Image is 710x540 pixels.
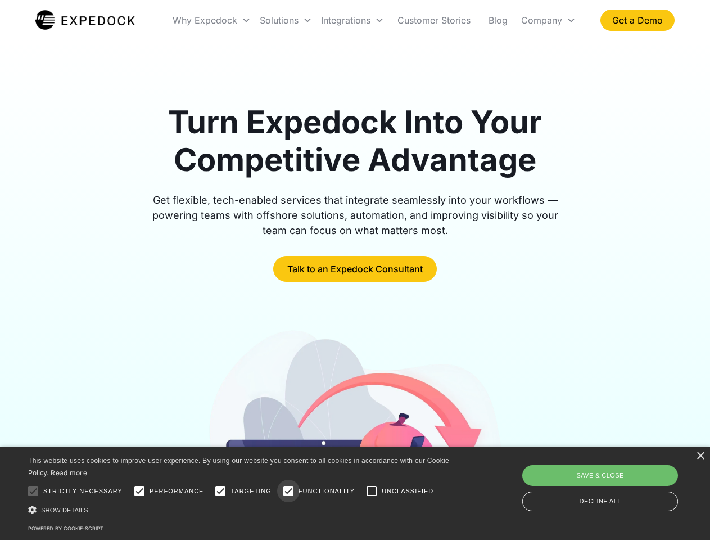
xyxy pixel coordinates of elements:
div: Company [521,15,562,26]
div: Integrations [316,1,388,39]
iframe: Chat Widget [523,418,710,540]
div: Integrations [321,15,370,26]
span: Strictly necessary [43,487,123,496]
span: Functionality [299,487,355,496]
div: Solutions [260,15,299,26]
span: Performance [150,487,204,496]
a: Read more [51,469,87,477]
div: Why Expedock [168,1,255,39]
a: Powered by cookie-script [28,525,103,532]
a: Customer Stories [388,1,480,39]
a: Get a Demo [600,10,675,31]
div: Get flexible, tech-enabled services that integrate seamlessly into your workflows — powering team... [139,192,571,238]
span: Unclassified [382,487,433,496]
a: Talk to an Expedock Consultant [273,256,437,282]
a: Blog [480,1,517,39]
span: This website uses cookies to improve user experience. By using our website you consent to all coo... [28,457,449,478]
div: Solutions [255,1,316,39]
div: Company [517,1,580,39]
div: Why Expedock [173,15,237,26]
span: Targeting [230,487,271,496]
h1: Turn Expedock Into Your Competitive Advantage [139,103,571,179]
span: Show details [41,507,88,514]
img: Expedock Logo [35,9,135,31]
div: Show details [28,504,453,516]
a: home [35,9,135,31]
